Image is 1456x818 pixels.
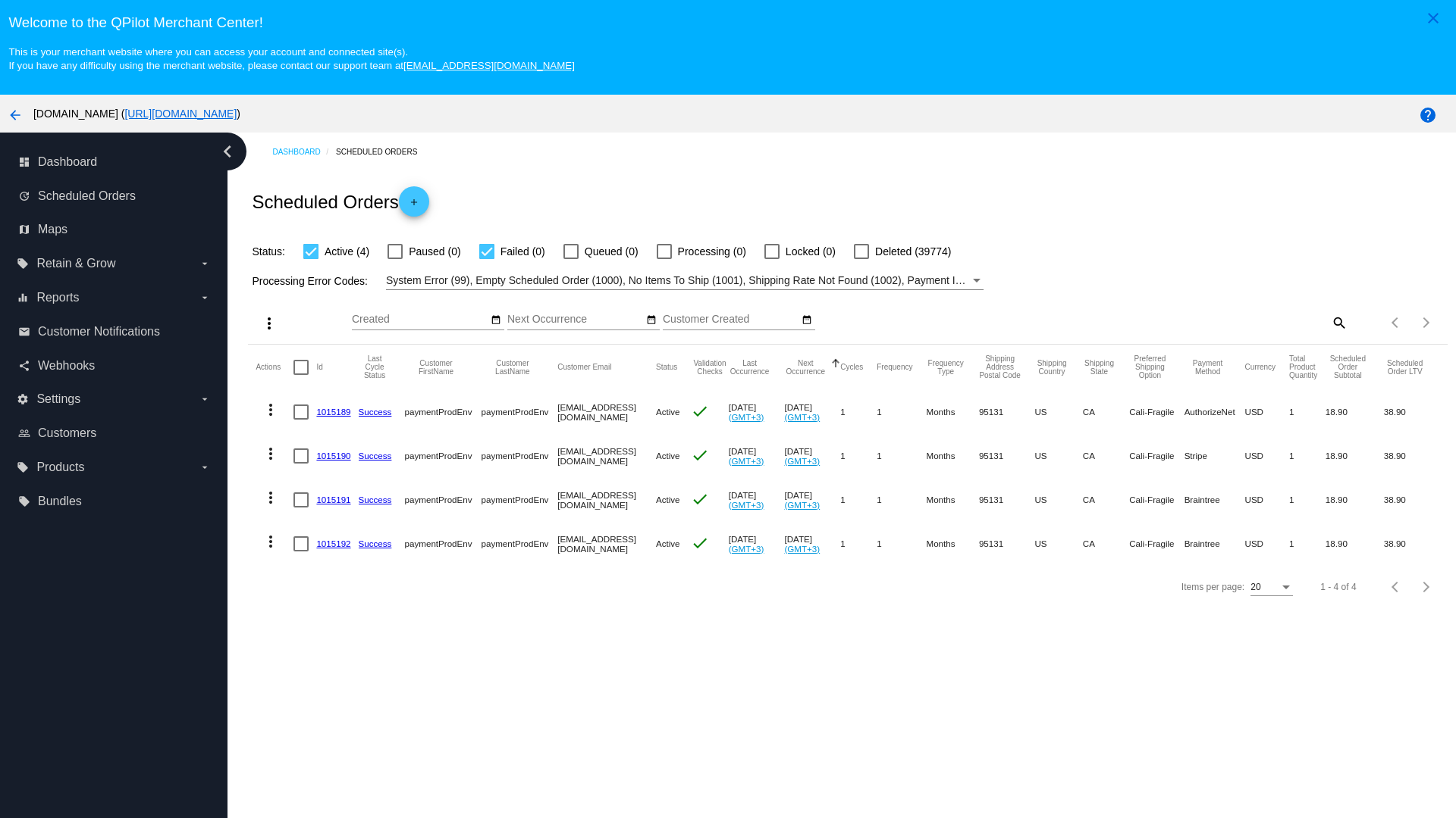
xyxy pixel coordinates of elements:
a: 1015192 [316,539,350,548]
mat-select: Items per page: [1250,582,1293,593]
mat-cell: 38.90 [1384,522,1440,566]
a: people_outline Customers [18,421,211,445]
a: (GMT+3) [784,500,820,510]
mat-cell: [EMAIL_ADDRESS][DOMAIN_NAME] [557,478,656,522]
button: Change sorting for LastOccurrenceUtc [729,359,771,376]
i: people_outline [18,427,30,439]
span: Deleted (39774) [875,242,951,261]
mat-cell: 1 [877,522,926,566]
span: Processing (0) [678,242,746,261]
button: Change sorting for Frequency [877,363,912,372]
mat-header-cell: Validation Checks [691,345,728,390]
mat-cell: Months [926,434,978,478]
a: dashboard Dashboard [18,150,211,174]
mat-cell: Months [926,478,978,522]
span: Active [656,451,680,461]
input: Created [352,314,488,326]
mat-cell: 95131 [979,478,1034,522]
a: 1015191 [316,495,350,504]
mat-cell: 18.90 [1326,478,1384,522]
button: Change sorting for LifetimeValue [1384,359,1426,376]
span: Settings [36,392,80,406]
mat-cell: 95131 [979,522,1034,566]
button: Change sorting for LastProcessingCycleId [359,354,391,379]
mat-cell: 1 [1289,434,1326,478]
mat-icon: more_vert [262,445,280,463]
mat-cell: CA [1083,434,1129,478]
button: Change sorting for Subtotal [1326,354,1370,379]
i: arrow_drop_down [199,461,211,473]
mat-cell: USD [1245,434,1290,478]
a: (GMT+3) [729,544,764,554]
span: Dashboard [38,155,97,169]
mat-cell: paymentProdEnv [405,390,482,434]
mat-cell: paymentProdEnv [481,478,557,522]
mat-cell: 18.90 [1326,522,1384,566]
i: local_offer [17,461,29,473]
mat-cell: 38.90 [1384,478,1440,522]
mat-icon: check [691,402,709,420]
mat-icon: check [691,490,709,508]
mat-cell: [EMAIL_ADDRESS][DOMAIN_NAME] [557,390,656,434]
mat-cell: Stripe [1185,434,1245,478]
mat-cell: Months [926,390,978,434]
small: This is your merchant website where you can access your account and connected site(s). If you hav... [8,46,574,71]
i: arrow_drop_down [199,292,211,304]
mat-cell: [DATE] [729,390,785,434]
a: map Maps [18,217,211,242]
i: arrow_drop_down [199,393,211,405]
a: 1015190 [316,451,350,461]
button: Change sorting for Status [656,363,677,372]
mat-icon: close [1424,9,1442,27]
h3: Welcome to the QPilot Merchant Center! [8,14,1447,31]
mat-cell: CA [1083,390,1129,434]
i: local_offer [17,258,29,270]
mat-icon: help [1419,106,1437,124]
a: Success [359,451,392,461]
a: (GMT+3) [729,456,764,466]
button: Next page [1411,308,1442,338]
span: Processing Error Codes: [252,275,368,287]
a: Scheduled Orders [336,140,431,164]
button: Change sorting for PreferredShippingOption [1129,354,1170,379]
mat-cell: 95131 [979,390,1034,434]
mat-cell: 1 [1289,478,1326,522]
a: (GMT+3) [784,544,820,554]
mat-icon: check [691,446,709,464]
span: Scheduled Orders [38,189,136,203]
mat-select: Filter by Processing Error Codes [386,271,984,290]
span: Paused (0) [409,242,460,261]
mat-cell: 38.90 [1384,434,1440,478]
i: equalizer [17,292,29,304]
input: Next Occurrence [507,314,644,326]
mat-cell: 1 [840,390,877,434]
span: Bundles [38,495,82,508]
mat-cell: [DATE] [729,522,785,566]
mat-cell: US [1034,478,1082,522]
button: Change sorting for PaymentMethod.Type [1185,359,1232,376]
mat-cell: paymentProdEnv [405,434,482,478]
mat-icon: check [691,534,709,552]
button: Previous page [1381,308,1411,338]
mat-icon: more_vert [262,401,280,419]
h2: Scheduled Orders [252,186,428,217]
div: Items per page: [1181,582,1244,592]
mat-cell: [DATE] [784,478,840,522]
mat-cell: Braintree [1185,478,1245,522]
i: local_offer [18,495,30,507]
button: Change sorting for ShippingState [1083,359,1116,376]
span: Status: [252,245,285,258]
span: Active [656,495,680,504]
a: (GMT+3) [729,500,764,510]
button: Change sorting for CustomerEmail [557,363,611,372]
mat-icon: add [405,197,423,215]
mat-cell: [DATE] [784,522,840,566]
mat-cell: US [1034,522,1082,566]
i: dashboard [18,156,30,168]
mat-cell: [DATE] [784,434,840,478]
mat-cell: US [1034,390,1082,434]
mat-cell: [DATE] [729,478,785,522]
input: Customer Created [663,314,799,326]
span: Reports [36,291,79,304]
mat-cell: paymentProdEnv [481,390,557,434]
